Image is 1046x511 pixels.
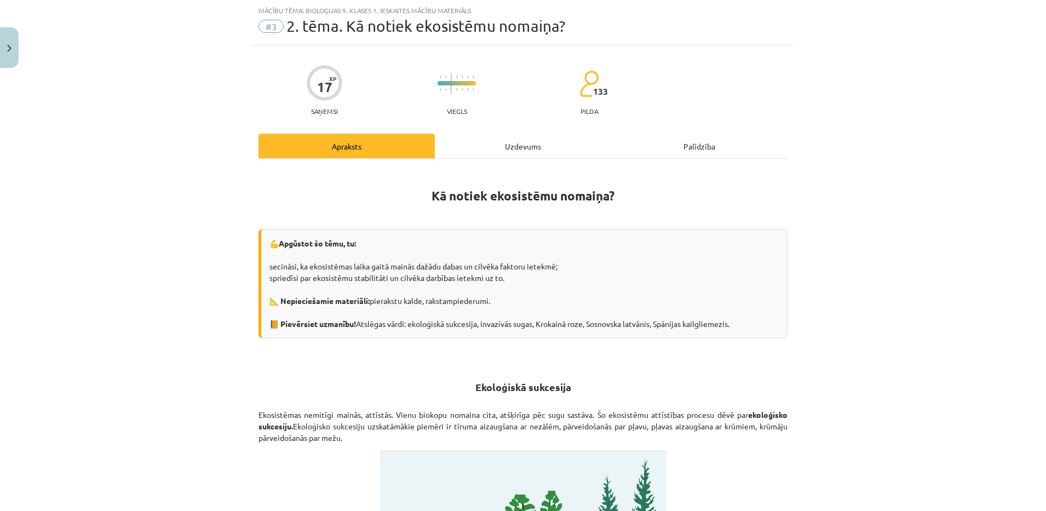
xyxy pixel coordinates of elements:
img: icon-short-line-57e1e144782c952c97e751825c79c345078a6d821885a25fce030b3d8c18986b.svg [473,88,474,91]
span: 133 [593,87,608,96]
strong: Ekoloģiskā sukcesija [475,381,571,393]
p: pilda [581,107,598,115]
img: icon-short-line-57e1e144782c952c97e751825c79c345078a6d821885a25fce030b3d8c18986b.svg [445,76,446,78]
img: icon-short-line-57e1e144782c952c97e751825c79c345078a6d821885a25fce030b3d8c18986b.svg [445,88,446,91]
img: icon-short-line-57e1e144782c952c97e751825c79c345078a6d821885a25fce030b3d8c18986b.svg [456,88,457,91]
div: Uzdevums [435,134,611,158]
div: 💪 secināsi, ka ekosistēmas laika gaitā mainās dažādu dabas un cilvēka faktoru ietekmē; spriedīsi ... [258,229,788,338]
img: icon-short-line-57e1e144782c952c97e751825c79c345078a6d821885a25fce030b3d8c18986b.svg [462,88,463,91]
div: 17 [317,79,332,95]
span: #3 [258,20,284,33]
strong: Kā notiek ekosistēmu nomaiņa? [432,188,614,204]
img: students-c634bb4e5e11cddfef0936a35e636f08e4e9abd3cc4e673bd6f9a4125e45ecb1.svg [579,70,599,97]
p: Ekosistēmas nemitīgi mainās, attīstās. Vienu biokopu nomaina cita, atšķirīga pēc sugu sastāva. Šo... [258,409,788,444]
div: Mācību tēma: Bioloģijas 9. klases 1. ieskaites mācību materiāls [258,7,788,14]
img: icon-short-line-57e1e144782c952c97e751825c79c345078a6d821885a25fce030b3d8c18986b.svg [473,76,474,78]
span: 2. tēma. Kā notiek ekosistēmu nomaiņa? [286,17,565,35]
img: icon-short-line-57e1e144782c952c97e751825c79c345078a6d821885a25fce030b3d8c18986b.svg [456,76,457,78]
div: Palīdzība [611,134,788,158]
img: icon-close-lesson-0947bae3869378f0d4975bcd49f059093ad1ed9edebbc8119c70593378902aed.svg [7,45,12,52]
img: icon-long-line-d9ea69661e0d244f92f715978eff75569469978d946b2353a9bb055b3ed8787d.svg [451,73,452,94]
strong: Apgūstot šo tēmu, tu: [279,238,356,248]
b: 📙 Pievērsiet uzmanību! [269,319,356,329]
p: Viegls [447,107,467,115]
img: icon-short-line-57e1e144782c952c97e751825c79c345078a6d821885a25fce030b3d8c18986b.svg [440,88,441,91]
img: icon-short-line-57e1e144782c952c97e751825c79c345078a6d821885a25fce030b3d8c18986b.svg [467,88,468,91]
p: Saņemsi [307,107,342,115]
img: icon-short-line-57e1e144782c952c97e751825c79c345078a6d821885a25fce030b3d8c18986b.svg [467,76,468,78]
div: Apraksts [258,134,435,158]
img: icon-short-line-57e1e144782c952c97e751825c79c345078a6d821885a25fce030b3d8c18986b.svg [462,76,463,78]
span: XP [329,76,336,82]
img: icon-short-line-57e1e144782c952c97e751825c79c345078a6d821885a25fce030b3d8c18986b.svg [440,76,441,78]
b: 📐 Nepieciešamie materiāli: [269,296,370,306]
